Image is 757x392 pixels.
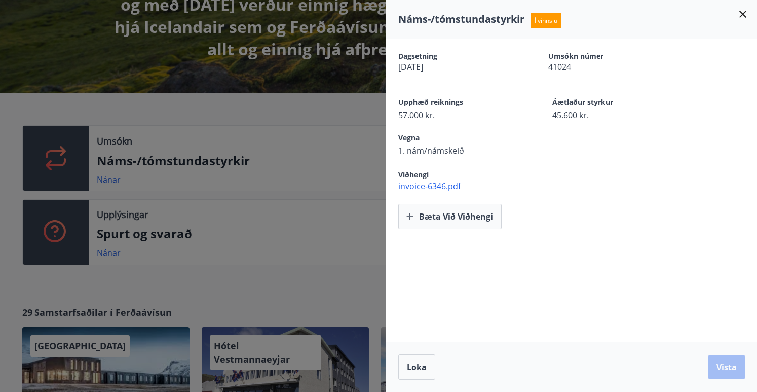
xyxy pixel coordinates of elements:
span: invoice-6346.pdf [398,181,757,192]
span: 41024 [548,61,663,73]
span: Upphæð reiknings [398,97,517,110]
span: Í vinnslu [531,13,561,28]
span: 1. nám/námskeið [398,145,517,156]
span: [DATE] [398,61,513,73]
span: 57.000 kr. [398,110,517,121]
span: Umsókn númer [548,51,663,61]
span: 45.600 kr. [552,110,671,121]
span: Loka [407,362,427,373]
button: Bæta við viðhengi [398,204,502,229]
span: Vegna [398,133,517,145]
span: Áætlaður styrkur [552,97,671,110]
span: Dagsetning [398,51,513,61]
button: Loka [398,354,435,380]
span: Náms-/tómstundastyrkir [398,12,524,26]
span: Viðhengi [398,170,429,180]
